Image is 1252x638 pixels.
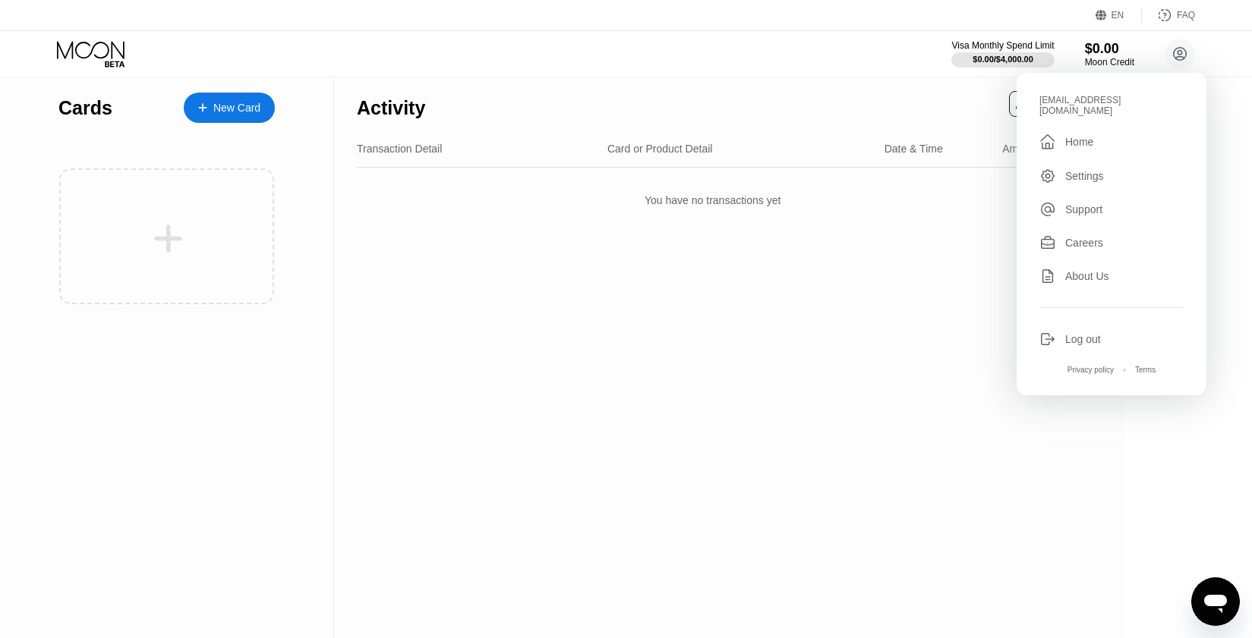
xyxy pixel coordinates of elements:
[1039,201,1184,218] div: Support
[1002,143,1039,155] div: Amount
[357,97,425,119] div: Activity
[184,93,275,123] div: New Card
[1068,366,1114,374] div: Privacy policy
[1177,10,1195,20] div: FAQ
[58,97,112,119] div: Cards
[1016,98,1061,110] div: Export
[1039,133,1056,151] div: 
[1085,41,1134,57] div: $0.00
[1039,268,1184,284] div: About Us
[1085,57,1134,68] div: Moon Credit
[213,102,260,115] div: New Card
[1065,170,1104,182] div: Settings
[1065,203,1102,215] div: Support
[1039,331,1184,347] div: Log out
[1065,237,1103,249] div: Careers
[357,143,442,155] div: Transaction Detail
[1039,168,1184,184] div: Settings
[1065,136,1093,148] div: Home
[1142,8,1195,23] div: FAQ
[885,143,943,155] div: Date & Time
[1096,8,1142,23] div: EN
[357,179,1068,222] div: You have no transactions yet
[1135,366,1156,374] div: Terms
[1191,577,1240,626] iframe: 启动消息传送窗口的按钮
[1085,41,1134,68] div: $0.00Moon Credit
[951,40,1054,68] div: Visa Monthly Spend Limit$0.00/$4,000.00
[607,143,713,155] div: Card or Product Detail
[1009,91,1068,117] div: Export
[1039,133,1184,151] div: Home
[1039,234,1184,251] div: Careers
[951,40,1054,51] div: Visa Monthly Spend Limit
[1065,270,1109,282] div: About Us
[1112,10,1124,20] div: EN
[1039,95,1184,116] div: [EMAIL_ADDRESS][DOMAIN_NAME]
[973,55,1033,64] div: $0.00 / $4,000.00
[1065,333,1101,345] div: Log out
